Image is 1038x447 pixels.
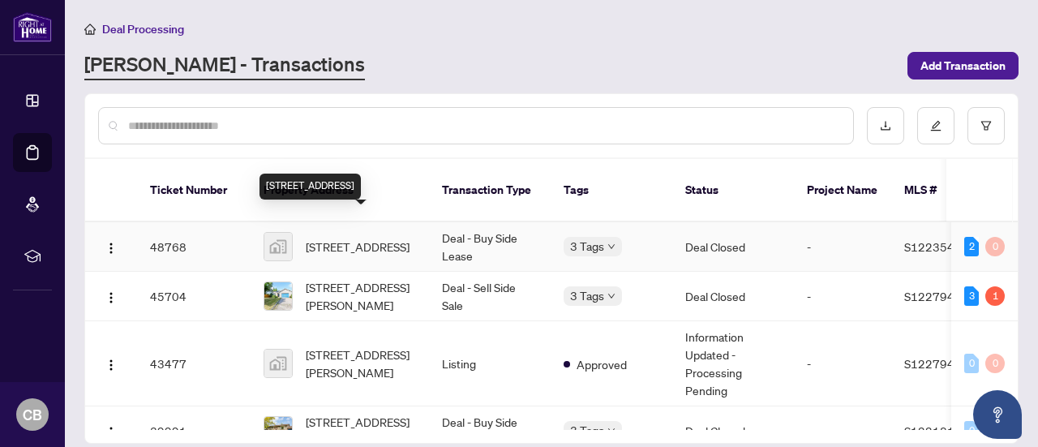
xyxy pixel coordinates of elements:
span: CB [23,403,42,426]
div: 0 [985,237,1005,256]
div: 0 [964,354,979,373]
td: Listing [429,321,551,406]
span: S12279428 [904,356,969,371]
div: 2 [964,237,979,256]
span: [STREET_ADDRESS][PERSON_NAME] [306,346,416,381]
button: download [867,107,904,144]
div: 1 [985,286,1005,306]
th: Project Name [794,159,891,222]
button: Logo [98,234,124,260]
td: 43477 [137,321,251,406]
span: down [607,243,616,251]
div: [STREET_ADDRESS] [259,174,361,200]
div: 0 [964,421,979,441]
span: Deal Processing [102,22,184,37]
th: Ticket Number [137,159,251,222]
span: download [880,120,891,131]
span: [STREET_ADDRESS] [306,238,410,256]
div: 0 [985,354,1005,373]
td: - [794,272,891,321]
span: down [607,427,616,435]
td: - [794,222,891,272]
span: 3 Tags [570,286,604,305]
img: thumbnail-img [264,350,292,377]
td: - [794,321,891,406]
span: filter [980,120,992,131]
th: MLS # [891,159,989,222]
img: Logo [105,426,118,439]
td: 45704 [137,272,251,321]
button: Open asap [973,390,1022,439]
td: Deal - Buy Side Lease [429,222,551,272]
button: Logo [98,283,124,309]
img: Logo [105,242,118,255]
img: logo [13,12,52,42]
span: 3 Tags [570,237,604,256]
span: S12279428 [904,289,969,303]
td: Deal Closed [672,222,794,272]
td: 48768 [137,222,251,272]
th: Tags [551,159,672,222]
a: [PERSON_NAME] - Transactions [84,51,365,80]
img: Logo [105,359,118,372]
span: down [607,292,616,300]
span: Add Transaction [920,53,1006,79]
span: S12218123 [904,423,969,438]
th: Property Address [251,159,429,222]
span: 3 Tags [570,421,604,440]
button: Logo [98,418,124,444]
span: Approved [577,355,627,373]
button: filter [967,107,1005,144]
img: Logo [105,291,118,304]
img: thumbnail-img [264,417,292,445]
div: 3 [964,286,979,306]
span: S12235421 [904,239,969,254]
span: edit [930,120,941,131]
button: edit [917,107,954,144]
th: Transaction Type [429,159,551,222]
button: Add Transaction [907,52,1019,80]
img: thumbnail-img [264,282,292,310]
span: home [84,24,96,35]
td: Information Updated - Processing Pending [672,321,794,406]
th: Status [672,159,794,222]
span: [STREET_ADDRESS][PERSON_NAME] [306,278,416,314]
img: thumbnail-img [264,233,292,260]
td: Deal - Sell Side Sale [429,272,551,321]
td: Deal Closed [672,272,794,321]
button: Logo [98,350,124,376]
